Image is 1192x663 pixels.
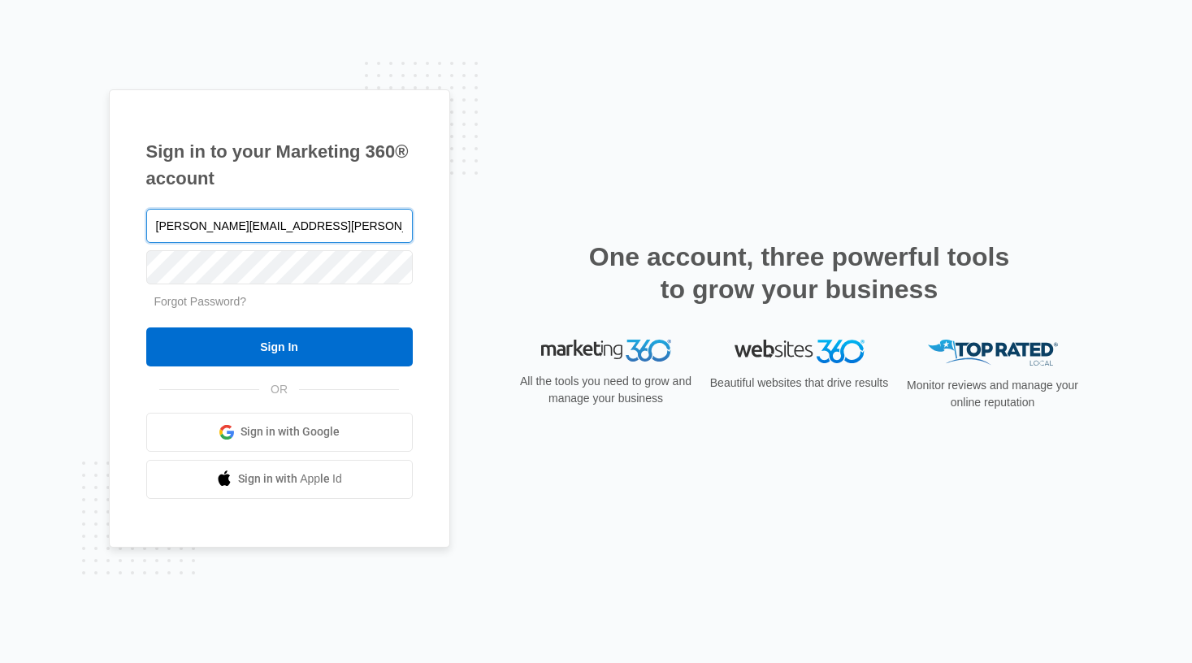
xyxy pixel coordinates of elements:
[928,340,1058,366] img: Top Rated Local
[146,138,413,192] h1: Sign in to your Marketing 360® account
[146,413,413,452] a: Sign in with Google
[146,460,413,499] a: Sign in with Apple Id
[146,209,413,243] input: Email
[902,377,1084,411] p: Monitor reviews and manage your online reputation
[259,381,299,398] span: OR
[154,295,247,308] a: Forgot Password?
[146,327,413,366] input: Sign In
[241,423,340,440] span: Sign in with Google
[584,240,1015,305] h2: One account, three powerful tools to grow your business
[709,375,891,392] p: Beautiful websites that drive results
[238,470,342,487] span: Sign in with Apple Id
[515,373,697,407] p: All the tools you need to grow and manage your business
[735,340,865,363] img: Websites 360
[541,340,671,362] img: Marketing 360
